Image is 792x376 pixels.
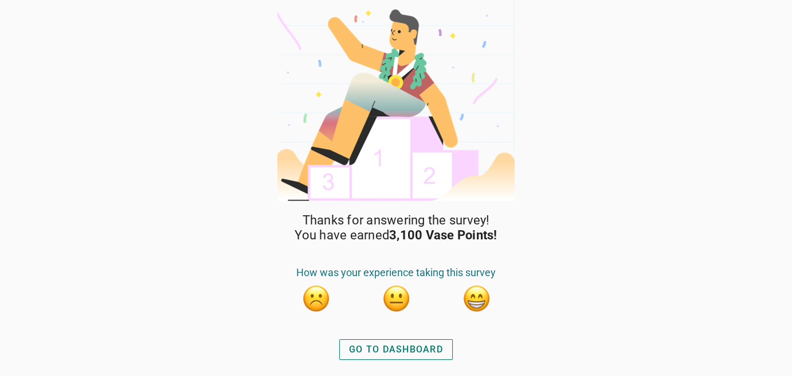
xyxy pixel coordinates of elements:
[303,213,490,228] span: Thanks for answering the survey!
[276,266,516,285] div: How was your experience taking this survey
[295,228,497,243] span: You have earned
[389,228,497,242] strong: 3,100 Vase Points!
[339,339,453,360] button: GO TO DASHBOARD
[349,343,443,356] div: GO TO DASHBOARD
